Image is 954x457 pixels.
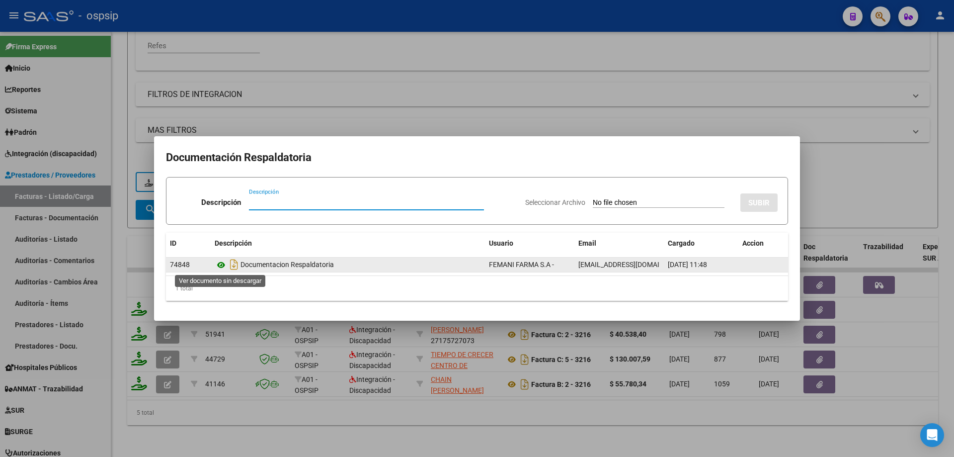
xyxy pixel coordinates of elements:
[578,239,596,247] span: Email
[574,233,664,254] datatable-header-cell: Email
[170,261,190,269] span: 74848
[201,197,241,208] p: Descripción
[215,239,252,247] span: Descripción
[215,257,481,273] div: Documentacion Respaldatoria
[525,198,585,206] span: Seleccionar Archivo
[166,276,788,301] div: 1 total
[211,233,485,254] datatable-header-cell: Descripción
[166,148,788,167] h2: Documentación Respaldatoria
[166,233,211,254] datatable-header-cell: ID
[578,261,689,269] span: [EMAIL_ADDRESS][DOMAIN_NAME]
[170,239,176,247] span: ID
[740,193,778,212] button: SUBIR
[664,233,738,254] datatable-header-cell: Cargado
[668,261,707,269] span: [DATE] 11:48
[228,257,240,273] i: Descargar documento
[489,261,554,269] span: FEMANI FARMA S.A -
[738,233,788,254] datatable-header-cell: Accion
[489,239,513,247] span: Usuario
[485,233,574,254] datatable-header-cell: Usuario
[748,198,770,207] span: SUBIR
[742,239,764,247] span: Accion
[668,239,695,247] span: Cargado
[920,423,944,447] div: Open Intercom Messenger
